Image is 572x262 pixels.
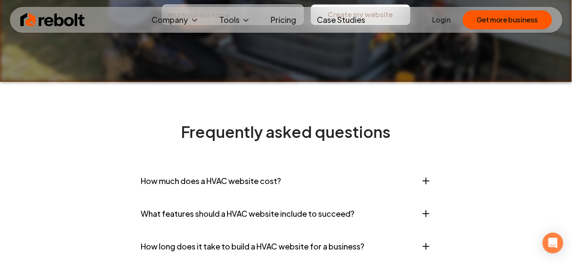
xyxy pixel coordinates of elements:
[20,11,85,28] img: Rebolt Logo
[264,11,303,28] a: Pricing
[311,4,411,25] button: Create my website
[162,4,304,25] input: Your business name
[213,11,257,28] button: Tools
[310,11,373,28] a: Case Studies
[141,234,431,259] button: How long does it take to build a HVAC website for a business?
[543,233,563,253] div: Open Intercom Messenger
[141,201,431,227] button: What features should a HVAC website include to succeed?
[141,168,431,194] button: How much does a HVAC website cost?
[463,10,552,29] button: Get more business
[145,11,206,28] button: Company
[432,15,451,25] a: Login
[141,123,431,140] h2: Frequently asked questions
